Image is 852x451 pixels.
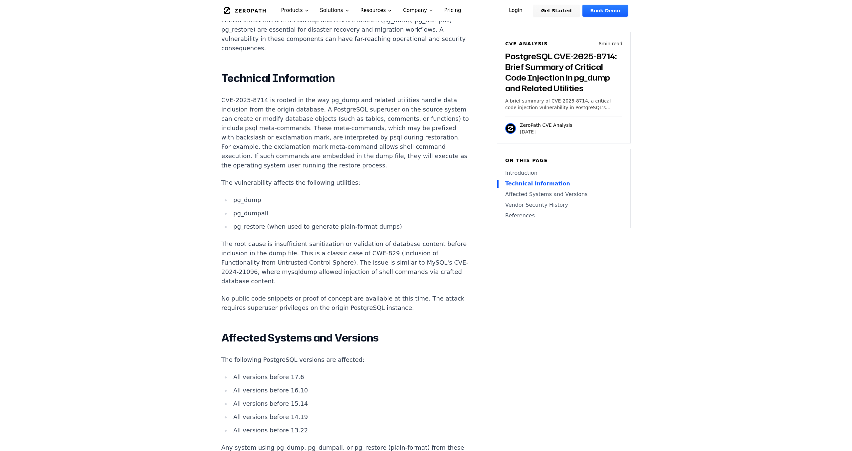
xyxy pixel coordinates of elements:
p: A brief summary of CVE-2025-8714, a critical code injection vulnerability in PostgreSQL's pg_dump... [505,98,622,111]
a: Login [501,5,531,17]
li: pg_dump [231,195,469,205]
p: 8 min read [599,40,622,47]
li: All versions before 15.14 [231,399,469,408]
a: Affected Systems and Versions [505,190,622,198]
a: References [505,212,622,220]
h6: On this page [505,157,622,164]
li: pg_restore (when used to generate plain-format dumps) [231,222,469,231]
h6: CVE Analysis [505,40,548,47]
p: The root cause is insufficient sanitization or validation of database content before inclusion in... [221,239,469,286]
h3: PostgreSQL CVE-2025-8714: Brief Summary of Critical Code Injection in pg_dump and Related Utilities [505,51,622,94]
p: The following PostgreSQL versions are affected: [221,355,469,364]
p: [DATE] [520,128,572,135]
a: Technical Information [505,180,622,188]
li: All versions before 13.22 [231,426,469,435]
p: No public code snippets or proof of concept are available at this time. The attack requires super... [221,294,469,313]
li: All versions before 16.10 [231,386,469,395]
h2: Technical Information [221,72,469,85]
li: All versions before 14.19 [231,412,469,422]
p: CVE-2025-8714 is rooted in the way pg_dump and related utilities handle data inclusion from the o... [221,96,469,170]
a: Vendor Security History [505,201,622,209]
a: Get Started [533,5,580,17]
li: All versions before 17.6 [231,372,469,382]
a: Book Demo [582,5,628,17]
a: Introduction [505,169,622,177]
p: ZeroPath CVE Analysis [520,122,572,128]
h2: Affected Systems and Versions [221,331,469,344]
li: pg_dumpall [231,209,469,218]
img: ZeroPath CVE Analysis [505,123,516,134]
p: The vulnerability affects the following utilities: [221,178,469,187]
